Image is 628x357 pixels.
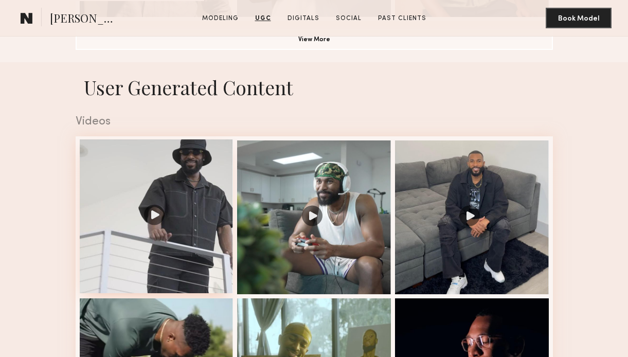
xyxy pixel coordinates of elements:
a: Social [332,14,366,23]
span: [PERSON_NAME] [50,10,121,28]
a: Past Clients [374,14,430,23]
button: Book Model [546,8,612,28]
h1: User Generated Content [67,75,561,100]
a: Modeling [198,14,243,23]
button: View More [76,29,553,50]
a: UGC [251,14,275,23]
a: Book Model [546,13,612,22]
div: Videos [76,116,553,128]
a: Digitals [283,14,324,23]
